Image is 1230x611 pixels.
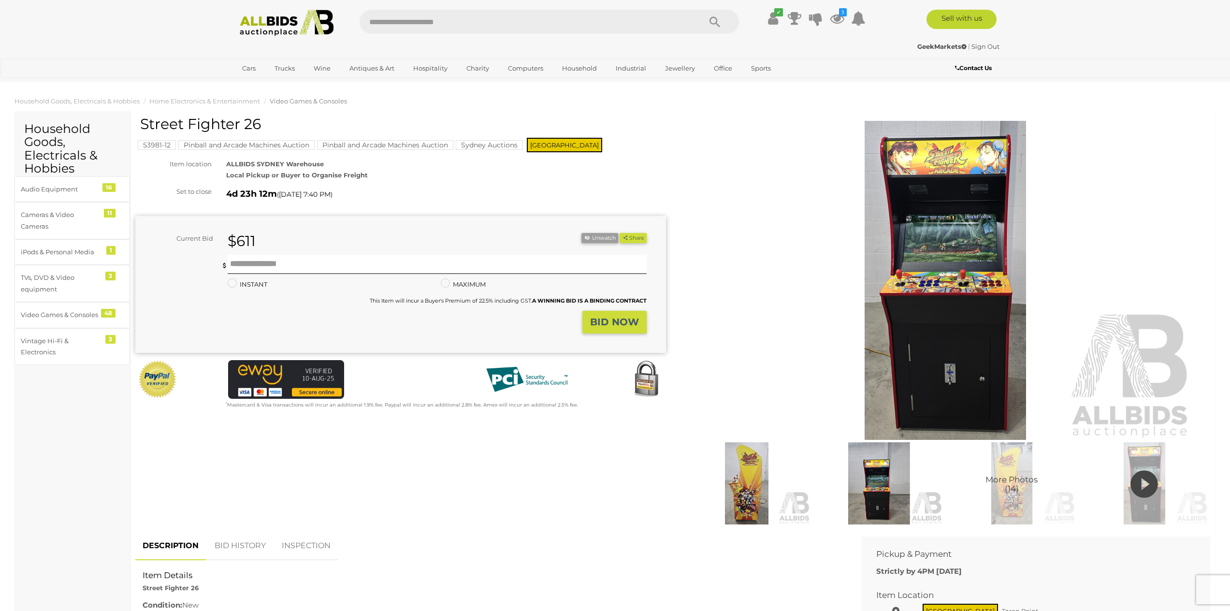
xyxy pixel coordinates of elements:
[128,159,219,170] div: Item location
[101,309,116,318] div: 48
[138,141,176,149] a: 53981-12
[143,600,182,610] b: Condition:
[105,335,116,344] div: 3
[317,141,453,149] a: Pinball and Arcade Machines Auction
[456,141,523,149] a: Sydney Auctions
[14,239,130,265] a: iPods & Personal Media 1
[228,232,256,250] strong: $611
[478,360,575,399] img: PCI DSS compliant
[102,183,116,192] div: 16
[279,190,331,199] span: [DATE] 7:40 PM
[21,335,101,358] div: Vintage Hi-Fi & Electronics
[876,567,962,576] b: Strictly by 4PM [DATE]
[14,176,130,202] a: Audio Equipment 16
[226,189,277,199] strong: 4d 23h 12m
[830,10,844,27] a: 3
[609,60,652,76] a: Industrial
[135,233,220,244] div: Current Bid
[138,360,177,399] img: Official PayPal Seal
[581,233,618,243] li: Unwatch this item
[917,43,968,50] a: GeekMarkets
[228,360,344,399] img: eWAY Payment Gateway
[178,140,315,150] mark: Pinball and Arcade Machines Auction
[21,247,101,258] div: iPods & Personal Media
[14,328,130,365] a: Vintage Hi-Fi & Electronics 3
[226,171,368,179] strong: Local Pickup or Buyer to Organise Freight
[275,532,338,560] a: INSPECTION
[876,550,1182,559] h2: Pickup & Payment
[683,442,810,524] img: Street Fighter 26
[971,43,999,50] a: Sign Out
[774,8,783,16] i: ✔
[766,10,781,27] a: ✔
[14,202,130,239] a: Cameras & Video Cameras 11
[21,184,101,195] div: Audio Equipment
[527,138,602,152] span: [GEOGRAPHIC_DATA]
[556,60,603,76] a: Household
[104,209,116,218] div: 11
[968,43,970,50] span: |
[708,60,738,76] a: Office
[926,10,997,29] a: Sell with us
[745,60,777,76] a: Sports
[582,311,647,334] button: BID NOW
[268,60,301,76] a: Trucks
[532,297,647,304] b: A WINNING BID IS A BINDING CONTRACT
[226,160,324,168] strong: ALLBIDS SYDNEY Warehouse
[143,584,199,592] strong: Street Fighter 26
[135,532,206,560] a: DESCRIPTION
[839,8,847,16] i: 3
[407,60,454,76] a: Hospitality
[106,246,116,255] div: 1
[24,122,120,175] h2: Household Goods, Electricals & Hobbies
[21,209,101,232] div: Cameras & Video Cameras
[456,140,523,150] mark: Sydney Auctions
[234,10,339,36] img: Allbids.com.au
[627,360,666,399] img: Secured by Rapid SSL
[441,279,486,290] label: MAXIMUM
[149,97,260,105] a: Home Electronics & Entertainment
[581,233,618,243] button: Unwatch
[955,64,992,72] b: Contact Us
[21,272,101,295] div: TVs, DVD & Video equipment
[691,10,739,34] button: Search
[460,60,495,76] a: Charity
[21,309,101,320] div: Video Games & Consoles
[207,532,273,560] a: BID HISTORY
[14,97,140,105] a: Household Goods, Electricals & Hobbies
[948,442,1075,524] img: Street Fighter 26
[128,186,219,197] div: Set to close
[948,442,1075,524] a: More Photos(14)
[14,265,130,302] a: TVs, DVD & Video equipment 3
[236,76,317,92] a: [GEOGRAPHIC_DATA]
[14,302,130,328] a: Video Games & Consoles 48
[105,272,116,280] div: 3
[317,140,453,150] mark: Pinball and Arcade Machines Auction
[815,442,943,524] img: Street Fighter 26
[228,279,267,290] label: INSTANT
[620,233,646,243] button: Share
[955,63,994,73] a: Contact Us
[698,121,1193,440] img: Street Fighter 26
[307,60,337,76] a: Wine
[277,190,333,198] span: ( )
[985,475,1038,493] span: More Photos (14)
[270,97,347,105] a: Video Games & Consoles
[178,141,315,149] a: Pinball and Arcade Machines Auction
[140,116,664,132] h1: Street Fighter 26
[917,43,967,50] strong: GeekMarkets
[370,297,647,304] small: This Item will incur a Buyer's Premium of 22.5% including GST.
[138,140,176,150] mark: 53981-12
[590,316,639,328] strong: BID NOW
[502,60,550,76] a: Computers
[236,60,262,76] a: Cars
[343,60,401,76] a: Antiques & Art
[1081,442,1208,524] img: 53981-12a.jpg
[659,60,701,76] a: Jewellery
[226,402,578,408] small: Mastercard & Visa transactions will incur an additional 1.9% fee. Paypal will incur an additional...
[876,591,1182,600] h2: Item Location
[143,571,840,580] h2: Item Details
